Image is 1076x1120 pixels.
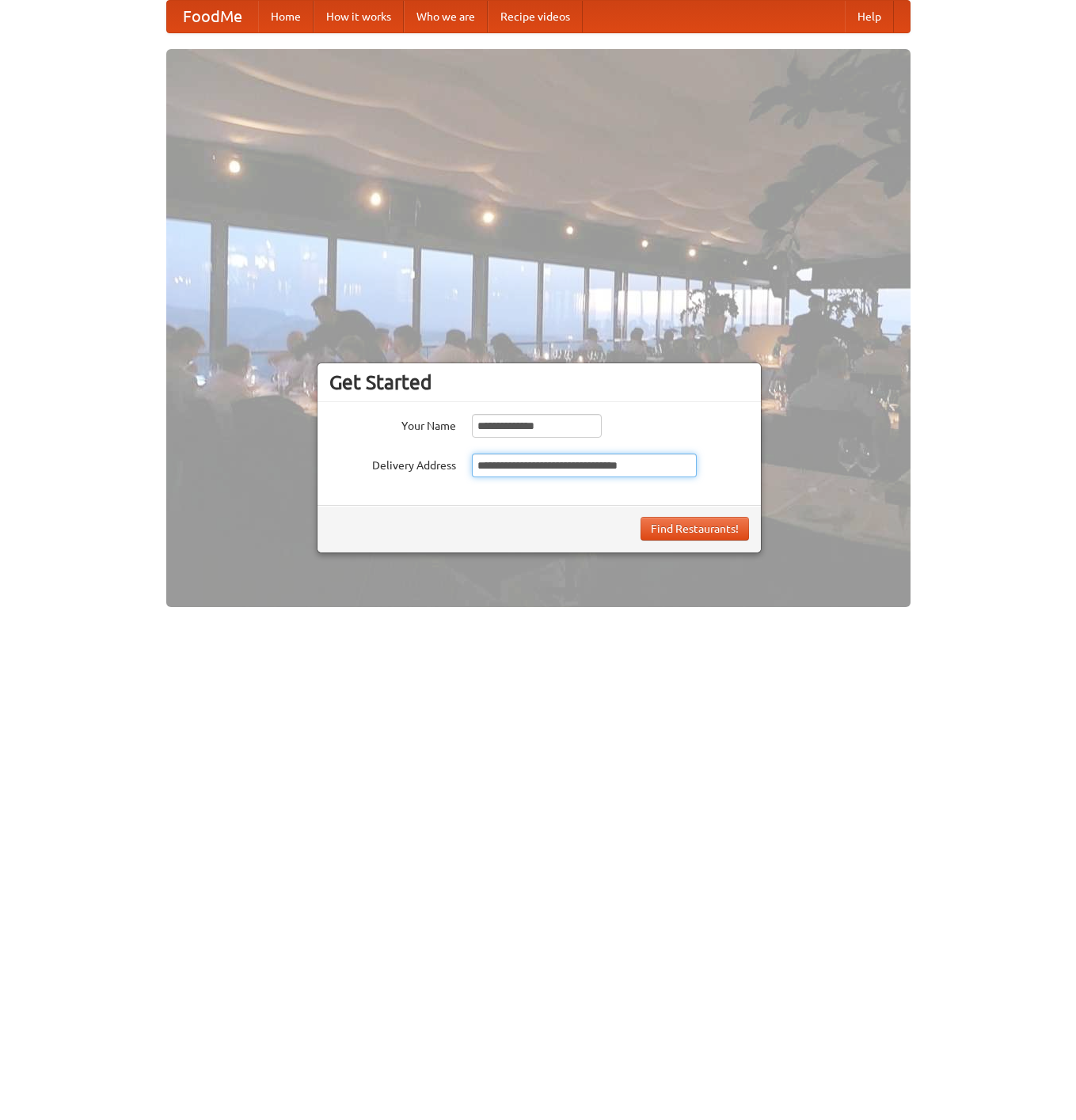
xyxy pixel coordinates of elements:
a: Home [258,1,314,32]
a: FoodMe [167,1,258,32]
a: Who we are [404,1,488,32]
a: Help [845,1,894,32]
h3: Get Started [329,370,749,394]
a: How it works [314,1,404,32]
label: Your Name [329,414,456,434]
a: Recipe videos [488,1,583,32]
button: Find Restaurants! [641,517,749,541]
label: Delivery Address [329,454,456,473]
